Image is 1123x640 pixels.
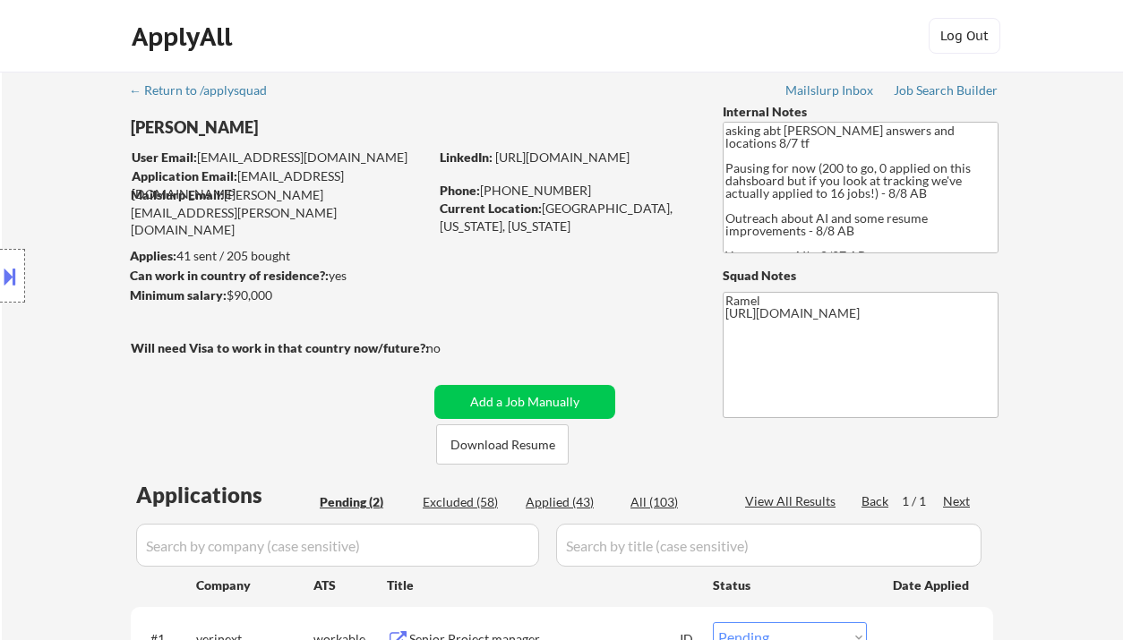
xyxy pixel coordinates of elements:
[929,18,1000,54] button: Log Out
[440,201,542,216] strong: Current Location:
[436,424,569,465] button: Download Resume
[136,524,539,567] input: Search by company (case sensitive)
[526,493,615,511] div: Applied (43)
[902,492,943,510] div: 1 / 1
[387,576,696,594] div: Title
[313,576,387,594] div: ATS
[423,493,512,511] div: Excluded (58)
[129,84,284,97] div: ← Return to /applysquad
[440,182,693,200] div: [PHONE_NUMBER]
[894,84,999,97] div: Job Search Builder
[440,183,480,198] strong: Phone:
[893,576,972,594] div: Date Applied
[723,103,999,121] div: Internal Notes
[894,83,999,101] a: Job Search Builder
[495,149,630,165] a: [URL][DOMAIN_NAME]
[723,267,999,285] div: Squad Notes
[745,492,841,510] div: View All Results
[440,200,693,235] div: [GEOGRAPHIC_DATA], [US_STATE], [US_STATE]
[943,492,972,510] div: Next
[713,568,867,601] div: Status
[196,576,313,594] div: Company
[132,21,237,52] div: ApplyAll
[862,492,890,510] div: Back
[785,83,875,101] a: Mailslurp Inbox
[785,84,875,97] div: Mailslurp Inbox
[426,339,477,357] div: no
[129,83,284,101] a: ← Return to /applysquad
[320,493,409,511] div: Pending (2)
[630,493,720,511] div: All (103)
[440,149,493,165] strong: LinkedIn:
[136,484,313,506] div: Applications
[556,524,982,567] input: Search by title (case sensitive)
[434,385,615,419] button: Add a Job Manually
